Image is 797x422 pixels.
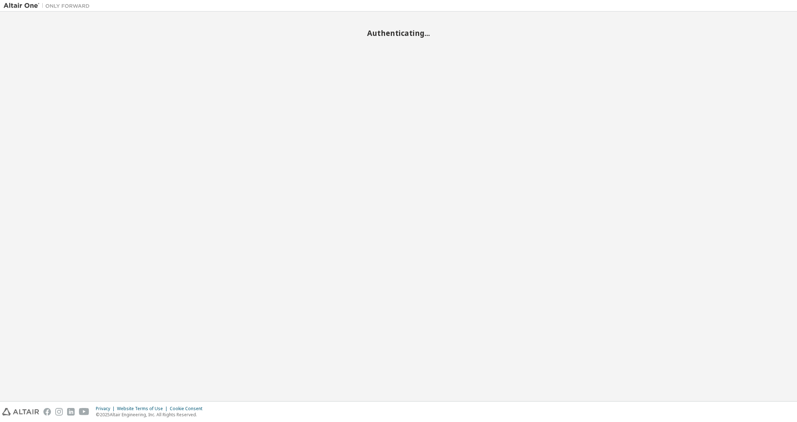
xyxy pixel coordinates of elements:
img: instagram.svg [55,408,63,416]
img: altair_logo.svg [2,408,39,416]
img: linkedin.svg [67,408,75,416]
img: facebook.svg [43,408,51,416]
div: Website Terms of Use [117,406,170,412]
h2: Authenticating... [4,28,793,38]
div: Cookie Consent [170,406,207,412]
img: youtube.svg [79,408,89,416]
img: Altair One [4,2,93,9]
p: © 2025 Altair Engineering, Inc. All Rights Reserved. [96,412,207,418]
div: Privacy [96,406,117,412]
